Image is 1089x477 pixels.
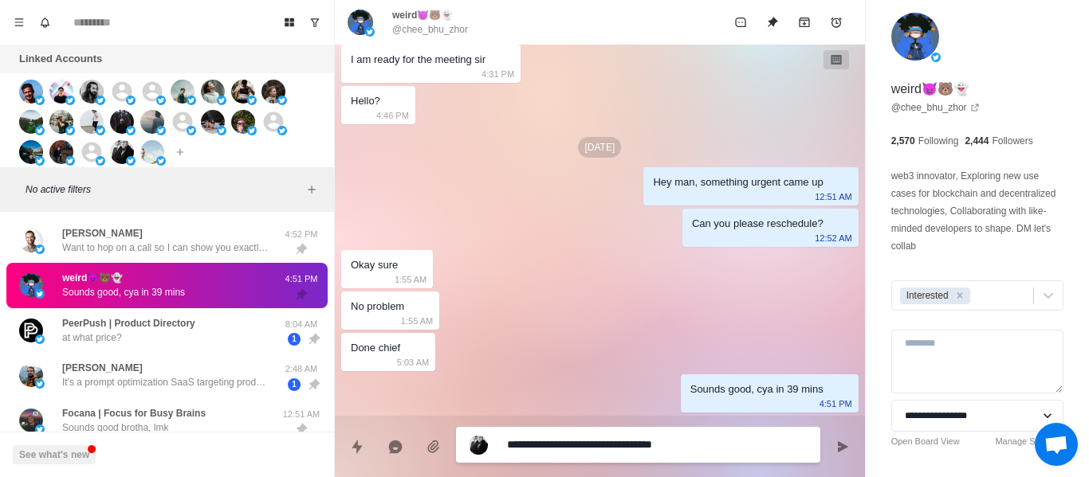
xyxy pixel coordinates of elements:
[35,289,45,299] img: picture
[62,285,185,299] p: Sounds good, cya in 39 mins
[62,271,123,285] p: weird😈🐻👻
[341,431,373,463] button: Quick replies
[62,420,168,435] p: Sounds good brotha, lmk
[126,126,136,135] img: picture
[281,272,321,286] p: 4:51 PM
[13,445,96,464] button: See what's new
[692,215,824,233] div: Can you please reschedule?
[351,339,400,357] div: Done chief
[19,110,43,134] img: picture
[247,96,257,105] img: picture
[376,107,409,124] p: 4:46 PM
[187,96,196,105] img: picture
[891,134,915,148] p: 2,570
[62,375,269,389] p: It's a prompt optimization SaaS targeting product managers, founders, CTOs that are building AI p...
[281,228,321,241] p: 4:52 PM
[6,10,32,35] button: Menu
[126,156,136,166] img: picture
[156,96,166,105] img: picture
[187,126,196,135] img: picture
[96,156,105,166] img: picture
[62,406,206,420] p: Focana | Focus for Busy Brains
[65,156,75,166] img: picture
[281,362,321,376] p: 2:48 AM
[902,287,951,304] div: Interested
[995,435,1063,448] a: Manage Statuses
[110,110,134,134] img: picture
[80,80,104,104] img: picture
[19,363,43,387] img: picture
[96,126,105,135] img: picture
[261,80,285,104] img: picture
[126,96,136,105] img: picture
[690,381,824,398] div: Sounds good, cya in 39 mins
[578,137,621,158] p: [DATE]
[19,319,43,342] img: picture
[19,273,43,297] img: picture
[35,424,45,434] img: picture
[931,53,941,62] img: picture
[281,318,321,331] p: 8:04 AM
[725,6,757,38] button: Mark as unread
[820,6,852,38] button: Add reminder
[951,287,969,304] div: Remove Interested
[351,51,486,68] div: I am ready for the meeting sir
[469,436,488,455] img: picture
[401,312,433,330] p: 1:55 AM
[201,80,225,104] img: picture
[231,110,255,134] img: picture
[395,271,427,288] p: 1:55 AM
[247,126,257,135] img: picture
[156,126,166,135] img: picture
[281,408,321,421] p: 12:51 AM
[19,409,43,432] img: picture
[891,100,980,115] a: @chee_bhu_zhor
[277,96,287,105] img: picture
[65,96,75,105] img: picture
[918,134,959,148] p: Following
[110,140,134,164] img: picture
[827,431,859,463] button: Send message
[35,379,45,389] img: picture
[65,126,75,135] img: picture
[62,226,143,240] p: [PERSON_NAME]
[49,80,73,104] img: picture
[35,334,45,344] img: picture
[277,10,302,35] button: Board View
[156,156,166,166] img: picture
[815,188,851,205] p: 12:51 AM
[231,80,255,104] img: picture
[891,435,960,448] a: Open Board View
[32,10,57,35] button: Notifications
[62,316,195,330] p: PeerPush | Product Directory
[19,80,43,104] img: picture
[171,143,190,162] button: Add account
[96,96,105,105] img: picture
[35,156,45,166] img: picture
[35,96,45,105] img: picture
[201,110,225,134] img: picture
[19,229,43,252] img: picture
[482,65,514,83] p: 4:31 PM
[1035,423,1078,466] div: Open chat
[815,229,851,247] p: 12:52 AM
[35,126,45,135] img: picture
[351,256,398,274] div: Okay sure
[26,182,302,197] p: No active filters
[62,361,143,375] p: [PERSON_NAME]
[302,10,328,35] button: Show unread conversations
[992,134,1032,148] p: Followers
[171,80,195,104] img: picture
[418,431,450,463] button: Add media
[49,140,73,164] img: picture
[302,180,321,199] button: Add filters
[35,244,45,254] img: picture
[288,333,301,346] span: 1
[19,51,102,67] p: Linked Accounts
[891,167,1063,255] p: web3 innovator, Exploring new use cases for blockchain and decentralized technologies, Collaborat...
[288,378,301,391] span: 1
[392,22,468,37] p: @chee_bhu_zhor
[217,96,226,105] img: picture
[140,140,164,164] img: picture
[80,110,104,134] img: picture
